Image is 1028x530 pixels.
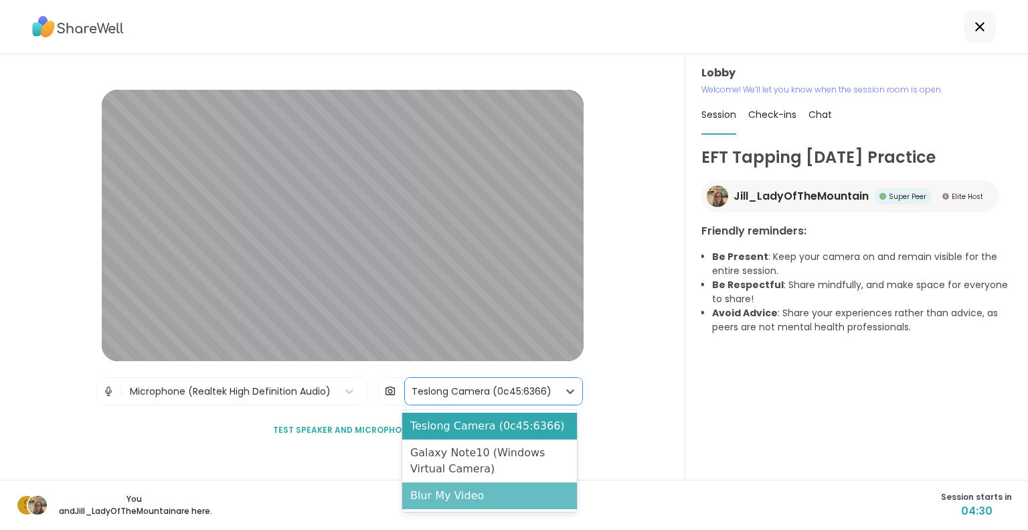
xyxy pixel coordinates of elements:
[748,108,796,121] span: Check-ins
[273,424,412,436] span: Test speaker and microphone
[707,186,728,207] img: Jill_LadyOfTheMountain
[941,503,1012,519] span: 04:30
[102,378,114,405] img: Microphone
[701,65,1012,81] h3: Lobby
[712,278,1012,306] li: : Share mindfully, and make space for everyone to share!
[941,491,1012,503] span: Session starts in
[701,108,736,121] span: Session
[712,306,1012,334] li: : Share your experiences rather than advice, as peers are not mental health professionals.
[701,180,999,212] a: Jill_LadyOfTheMountainJill_LadyOfTheMountainSuper PeerSuper PeerElite HostElite Host
[712,306,778,320] b: Avoid Advice
[268,416,418,444] button: Test speaker and microphone
[734,188,869,204] span: Jill_LadyOfTheMountain
[120,378,123,405] span: |
[952,192,983,202] span: Elite Host
[701,145,1012,170] h1: EFT Tapping [DATE] Practice
[384,378,396,405] img: Camera
[712,250,768,263] b: Be Present
[32,11,124,42] img: ShareWell Logo
[879,193,886,200] img: Super Peer
[942,193,949,200] img: Elite Host
[402,440,577,482] div: Galaxy Note10 (Windows Virtual Camera)
[808,108,832,121] span: Chat
[402,482,577,509] div: Blur My Video
[59,493,209,517] p: You and Jill_LadyOfTheMountain are here.
[402,413,577,440] div: Teslong Camera (0c45:6366)
[130,385,331,399] div: Microphone (Realtek High Definition Audio)
[28,496,47,515] img: Jill_LadyOfTheMountain
[712,278,784,291] b: Be Respectful
[23,496,30,514] span: s
[889,192,926,202] span: Super Peer
[412,385,551,399] div: Teslong Camera (0c45:6366)
[712,250,1012,278] li: : Keep your camera on and remain visible for the entire session.
[701,223,1012,239] h3: Friendly reminders:
[402,378,405,405] span: |
[701,84,1012,96] p: Welcome! We’ll let you know when the session room is open.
